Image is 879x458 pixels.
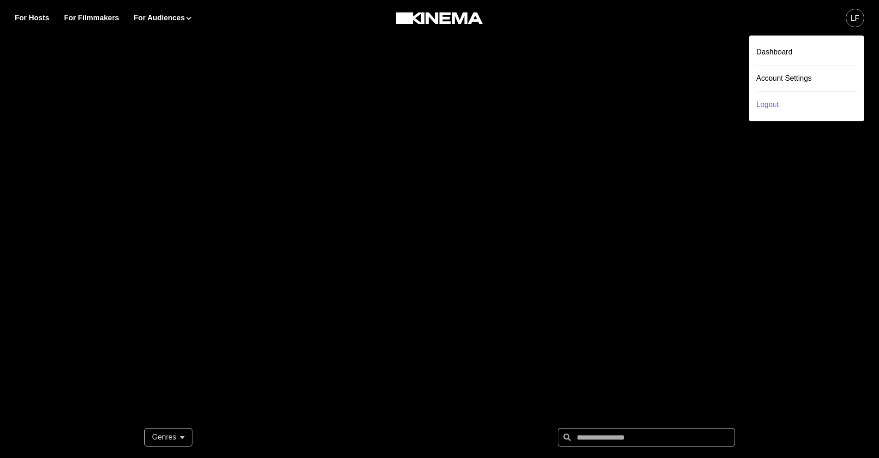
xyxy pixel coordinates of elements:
[851,13,860,24] div: LF
[756,39,857,65] div: Dashboard
[756,39,857,65] a: Dashboard
[15,12,49,24] a: For Hosts
[64,12,119,24] a: For Filmmakers
[756,65,857,92] a: Account Settings
[756,92,857,118] button: Logout
[144,428,192,446] button: Genres
[756,65,857,91] div: Account Settings
[134,12,191,24] button: For Audiences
